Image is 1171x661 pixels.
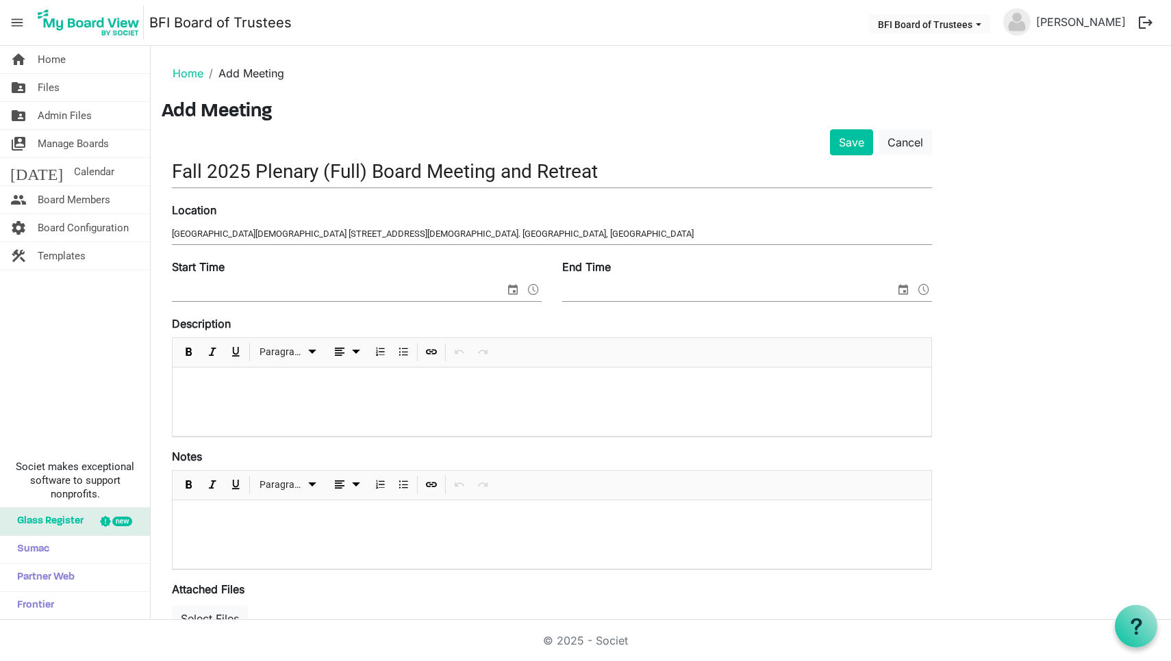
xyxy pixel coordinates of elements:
[10,214,27,242] span: settings
[10,186,27,213] span: people
[180,476,199,493] button: Bold
[227,344,245,361] button: Underline
[10,74,27,101] span: folder_shared
[423,344,441,361] button: Insert Link
[10,592,54,619] span: Frontier
[562,259,611,275] label: End Time
[252,338,325,367] div: Formats
[38,242,86,270] span: Templates
[371,344,390,361] button: Numbered List
[38,186,110,213] span: Board Members
[203,65,284,81] li: Add Meeting
[327,476,366,493] button: dropdownbutton
[423,476,441,493] button: Insert Link
[172,606,248,632] button: Select Files
[201,338,224,367] div: Italic
[38,214,129,242] span: Board Configuration
[392,338,415,367] div: Bulleted List
[10,130,27,157] span: switch_account
[392,471,415,500] div: Bulleted List
[162,101,1160,124] h3: Add Meeting
[895,281,911,298] span: select
[4,10,30,36] span: menu
[172,448,202,465] label: Notes
[173,66,203,80] a: Home
[38,46,66,73] span: Home
[10,242,27,270] span: construction
[368,338,392,367] div: Numbered List
[260,344,304,361] span: Paragraph
[420,338,443,367] div: Insert Link
[149,9,292,36] a: BFI Board of Trustees
[38,102,92,129] span: Admin Files
[394,476,413,493] button: Bulleted List
[201,471,224,500] div: Italic
[38,74,60,101] span: Files
[180,344,199,361] button: Bold
[252,471,325,500] div: Formats
[255,476,323,493] button: Paragraph dropdownbutton
[203,476,222,493] button: Italic
[368,471,392,500] div: Numbered List
[177,338,201,367] div: Bold
[505,281,521,298] span: select
[172,581,244,597] label: Attached Files
[172,259,225,275] label: Start Time
[10,564,75,591] span: Partner Web
[1131,8,1160,37] button: logout
[260,476,304,493] span: Paragraph
[325,338,369,367] div: Alignments
[420,471,443,500] div: Insert Link
[172,202,216,218] label: Location
[327,344,366,361] button: dropdownbutton
[203,344,222,361] button: Italic
[371,476,390,493] button: Numbered List
[224,471,247,500] div: Underline
[394,344,413,361] button: Bulleted List
[34,5,144,40] img: My Board View Logo
[543,634,628,647] a: © 2025 - Societ
[224,338,247,367] div: Underline
[869,14,990,34] button: BFI Board of Trustees dropdownbutton
[177,471,201,500] div: Bold
[1003,8,1031,36] img: no-profile-picture.svg
[10,102,27,129] span: folder_shared
[10,536,49,563] span: Sumac
[227,476,245,493] button: Underline
[172,155,932,187] input: Title
[830,129,873,155] button: Save
[1031,8,1131,36] a: [PERSON_NAME]
[172,315,231,332] label: Description
[10,508,84,535] span: Glass Register
[6,460,144,501] span: Societ makes exceptional software to support nonprofits.
[10,46,27,73] span: home
[112,517,132,526] div: new
[879,129,932,155] a: Cancel
[38,130,109,157] span: Manage Boards
[10,158,63,185] span: [DATE]
[34,5,149,40] a: My Board View Logo
[74,158,114,185] span: Calendar
[325,471,369,500] div: Alignments
[255,344,323,361] button: Paragraph dropdownbutton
